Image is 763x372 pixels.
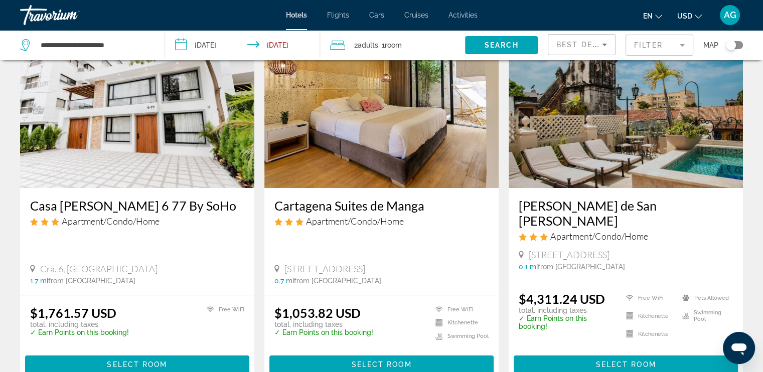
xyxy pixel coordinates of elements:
div: 3 star Apartment [274,216,489,227]
button: Check-in date: Nov 6, 2025 Check-out date: Nov 10, 2025 [165,30,320,60]
span: Apartment/Condo/Home [306,216,404,227]
span: from [GEOGRAPHIC_DATA] [294,277,381,285]
img: Hotel image [509,28,743,188]
span: 1.7 mi [30,277,48,285]
button: Search [465,36,538,54]
a: Travorium [20,2,120,28]
div: 3 star Apartment [30,216,244,227]
mat-select: Sort by [556,39,607,51]
a: Cruises [404,11,428,19]
a: Hotels [286,11,307,19]
li: Free WiFi [430,305,489,314]
p: ✓ Earn Points on this booking! [30,328,129,336]
span: Search [485,41,519,49]
a: Select Room [25,357,249,368]
a: Cartagena Suites de Manga [274,198,489,213]
li: Kitchenette [430,319,489,327]
a: Activities [448,11,478,19]
span: , 1 [378,38,402,52]
span: 2 [354,38,378,52]
li: Kitchenette [621,327,677,340]
span: Room [385,41,402,49]
span: Select Room [351,360,411,368]
button: Travelers: 2 adults, 0 children [320,30,465,60]
button: Toggle map [718,41,743,50]
span: 0.7 mi [274,277,294,285]
button: User Menu [717,5,743,26]
li: Swimming Pool [430,332,489,340]
button: Change language [643,9,662,23]
span: from [GEOGRAPHIC_DATA] [48,277,135,285]
ins: $1,761.57 USD [30,305,116,320]
button: Change currency [677,9,702,23]
div: 3 star Apartment [519,231,733,242]
span: Map [703,38,718,52]
img: Hotel image [20,28,254,188]
p: ✓ Earn Points on this booking! [519,314,614,330]
a: Flights [327,11,349,19]
span: [STREET_ADDRESS] [284,263,365,274]
span: Best Deals [556,41,608,49]
span: en [643,12,653,20]
img: Hotel image [264,28,499,188]
span: Apartment/Condo/Home [550,231,648,242]
span: Select Room [595,360,656,368]
ins: $4,311.24 USD [519,291,605,306]
li: Pets Allowed [677,291,733,304]
a: Select Room [269,357,494,368]
span: Adults [358,41,378,49]
li: Free WiFi [621,291,677,304]
p: total, including taxes [274,320,373,328]
a: [PERSON_NAME] de San [PERSON_NAME] [519,198,733,228]
li: Free WiFi [202,305,244,314]
a: Casa [PERSON_NAME] 6 77 By SoHo [30,198,244,213]
span: from [GEOGRAPHIC_DATA] [538,263,625,271]
a: Cars [369,11,384,19]
button: Filter [626,34,693,56]
span: Select Room [107,360,167,368]
iframe: Button to launch messaging window [723,332,755,364]
span: USD [677,12,692,20]
span: AG [724,10,736,20]
ins: $1,053.82 USD [274,305,361,320]
a: Select Room [514,357,738,368]
li: Kitchenette [621,309,677,322]
p: total, including taxes [30,320,129,328]
span: 0.1 mi [519,263,538,271]
p: total, including taxes [519,306,614,314]
span: Cra. 6, [GEOGRAPHIC_DATA] [40,263,158,274]
li: Swimming Pool [677,309,733,322]
span: [STREET_ADDRESS] [529,249,609,260]
span: Apartment/Condo/Home [62,216,160,227]
p: ✓ Earn Points on this booking! [274,328,373,336]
